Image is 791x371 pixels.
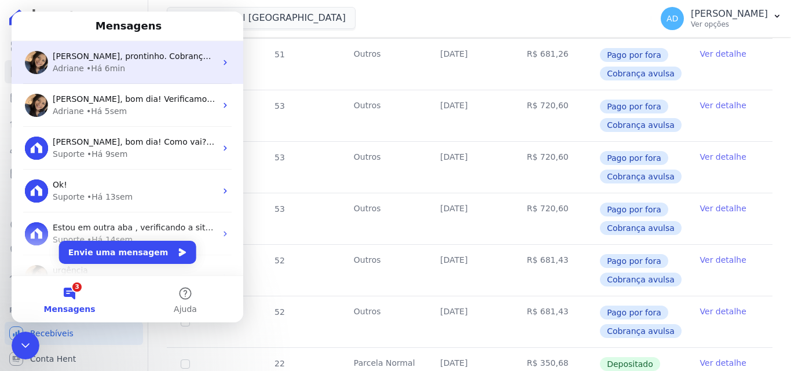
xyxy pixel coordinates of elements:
[600,254,668,268] span: Pago por fora
[12,332,39,359] iframe: Intercom live chat
[273,256,285,265] span: 52
[273,50,285,59] span: 51
[5,60,143,83] a: Contratos
[340,296,426,347] td: Outros
[600,324,682,338] span: Cobrança avulsa
[426,39,512,90] td: [DATE]
[513,142,599,193] td: R$ 720,60
[600,118,682,132] span: Cobrança avulsa
[13,82,36,105] img: Profile image for Adriane
[75,51,113,63] div: • Há 6min
[41,137,73,149] div: Suporte
[32,293,84,302] span: Mensagens
[273,101,285,111] span: 53
[700,151,746,163] a: Ver detalhe
[651,2,791,35] button: AD [PERSON_NAME] Ver opções
[5,264,143,287] a: Troca de Arquivos
[75,137,116,149] div: • Há 9sem
[47,229,185,252] button: Envie uma mensagem
[700,306,746,317] a: Ver detalhe
[600,151,668,165] span: Pago por fora
[273,307,285,317] span: 52
[5,35,143,58] a: Visão Geral
[5,188,143,211] a: Transferências
[426,193,512,244] td: [DATE]
[12,12,243,322] iframe: Intercom live chat
[700,100,746,111] a: Ver detalhe
[667,14,678,23] span: AD
[700,357,746,369] a: Ver detalhe
[513,39,599,90] td: R$ 681,26
[116,265,232,311] button: Ajuda
[13,254,36,277] img: Profile image for Adriane
[41,179,73,192] div: Suporte
[600,170,682,183] span: Cobrança avulsa
[75,179,121,192] div: • Há 13sem
[340,39,426,90] td: Outros
[340,245,426,296] td: Outros
[41,211,417,221] span: Estou em outra aba , verificando a situação do cliente [PERSON_NAME] , o mesmo problema
[5,86,143,109] a: Parcelas
[600,100,668,113] span: Pago por fora
[13,125,36,148] img: Profile image for Suporte
[426,245,512,296] td: [DATE]
[30,353,76,365] span: Conta Hent
[41,40,415,49] span: [PERSON_NAME], prontinho. Cobrança no valor de R$ 363,52 está disponivel na plataforma.
[167,7,356,29] button: Residencial [GEOGRAPHIC_DATA]
[273,204,285,214] span: 53
[162,293,185,302] span: Ajuda
[600,221,682,235] span: Cobrança avulsa
[340,90,426,141] td: Outros
[41,51,72,63] div: Adriane
[273,153,285,162] span: 53
[600,203,668,216] span: Pago por fora
[5,137,143,160] a: Clientes
[9,303,138,317] div: Plataformas
[13,39,36,63] img: Profile image for Adriane
[5,111,143,134] a: Lotes
[600,357,660,371] span: Depositado
[691,20,768,29] p: Ver opções
[340,193,426,244] td: Outros
[41,126,290,135] span: [PERSON_NAME], bom dia! Como vai? Em que posso ajudar? ​
[41,254,76,263] span: urgência
[41,168,56,178] span: Ok!
[513,245,599,296] td: R$ 681,43
[75,222,121,234] div: • Há 14sem
[41,222,73,234] div: Suporte
[340,142,426,193] td: Outros
[513,90,599,141] td: R$ 720,60
[41,94,72,106] div: Adriane
[700,48,746,60] a: Ver detalhe
[75,94,115,106] div: • Há 5sem
[426,296,512,347] td: [DATE]
[5,213,143,236] a: Crédito
[5,347,143,370] a: Conta Hent
[13,211,36,234] img: Profile image for Suporte
[181,359,190,369] input: Só é possível selecionar pagamentos em aberto
[30,328,74,339] span: Recebíveis
[426,142,512,193] td: [DATE]
[5,238,143,262] a: Negativação
[513,193,599,244] td: R$ 720,60
[600,273,682,286] span: Cobrança avulsa
[273,359,285,368] span: 22
[691,8,768,20] p: [PERSON_NAME]
[513,296,599,347] td: R$ 681,43
[426,90,512,141] td: [DATE]
[600,306,668,319] span: Pago por fora
[5,162,143,185] a: Minha Carteira
[600,48,668,62] span: Pago por fora
[13,168,36,191] img: Profile image for Suporte
[600,67,682,80] span: Cobrança avulsa
[5,322,143,345] a: Recebíveis
[700,254,746,266] a: Ver detalhe
[700,203,746,214] a: Ver detalhe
